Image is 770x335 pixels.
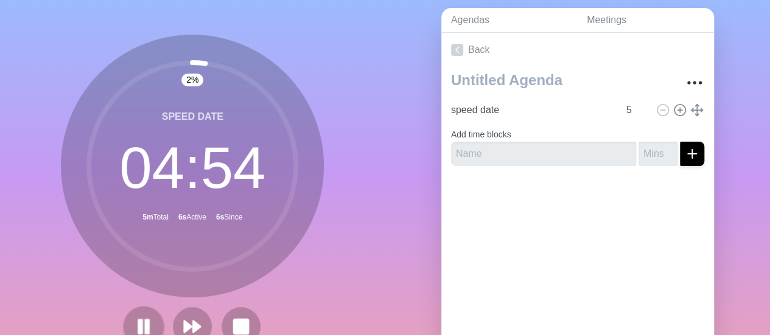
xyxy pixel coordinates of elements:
[451,142,636,166] input: Name
[621,98,651,122] input: Mins
[682,71,707,95] button: More
[639,142,677,166] input: Mins
[441,8,577,33] a: Agendas
[441,33,714,67] a: Back
[451,130,511,139] label: Add time blocks
[446,98,619,122] input: Name
[577,8,714,33] a: Meetings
